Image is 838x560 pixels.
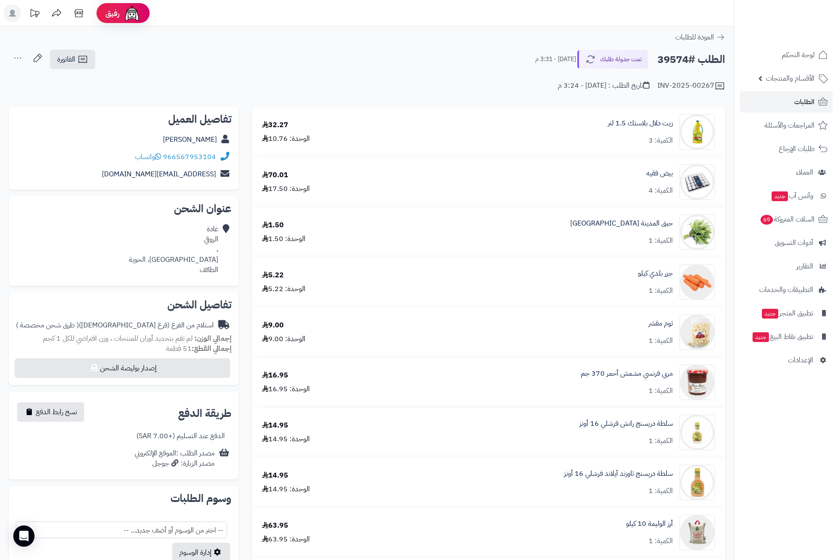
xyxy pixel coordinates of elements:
span: جديد [753,332,769,342]
img: 1665055929-XlxV2PisflmzQ7PlejpdgdcRK0YnAKOSHM1A3Fvs-90x90.jpg [680,415,714,450]
div: الكمية: 1 [649,336,673,346]
div: 14.95 [262,471,288,481]
h2: وسوم الطلبات [16,493,232,504]
img: 1664173815-247df28b-d8de-45f4-8b1b-a52415b22e55-thumbnail-500x500-90x90.png [680,515,714,550]
h2: طريقة الدفع [178,408,232,419]
a: سلطة دريسنج رانش فرشلي 16 أونز [579,419,673,429]
span: لوحة التحكم [782,49,815,61]
span: 69 [761,215,773,225]
span: الفاتورة [57,54,75,65]
strong: إجمالي الوزن: [194,333,232,344]
a: الطلبات [740,91,833,113]
div: 32.27 [262,120,288,130]
a: وآتس آبجديد [740,185,833,206]
div: الكمية: 4 [649,186,673,196]
div: الوحدة: 63.95 [262,534,310,544]
img: 1750784405-WhatsApp%20Image%202025-06-24%20at%207.58.59%20PM-90x90.jpeg [680,164,714,200]
img: ai-face.png [123,4,141,22]
div: الكمية: 1 [649,286,673,296]
img: 1676785731-374375_1-20210714-065406-90x90.png [680,315,714,350]
a: المراجعات والأسئلة [740,115,833,136]
span: وآتس آب [771,190,813,202]
div: الكمية: 3 [649,136,673,146]
button: نسخ رابط الدفع [17,402,84,422]
span: الطلبات [794,96,815,108]
span: التطبيقات والخدمات [759,284,813,296]
a: تطبيق نقاط البيعجديد [740,326,833,347]
a: العملاء [740,162,833,183]
span: السلات المتروكة [760,213,815,226]
a: التقارير [740,256,833,277]
span: طلبات الإرجاع [779,143,815,155]
div: مصدر الزيارة: جوجل [135,459,215,469]
div: 1.50 [262,220,284,230]
a: تحديثات المنصة [23,4,46,24]
a: جزر بلدي كيلو [638,268,673,279]
img: 1665055960-%D8%AA%D9%86%D8%B2%D9%8A%D9%84%20(93)-90x90.jpg [680,465,714,500]
a: 966567953104 [163,152,216,162]
a: أرز الوليمة 10 كيلو [626,519,673,529]
a: بيض فقيه [646,168,673,179]
div: الكمية: 1 [649,436,673,446]
a: الفاتورة [50,50,95,69]
div: غادة الروقي ، [GEOGRAPHIC_DATA]، الحوية الطائف [129,224,218,275]
div: 70.01 [262,170,288,180]
span: نسخ رابط الدفع [36,407,77,417]
div: الوحدة: 5.22 [262,284,305,294]
div: الكمية: 1 [649,386,673,396]
div: الوحدة: 14.95 [262,484,310,494]
div: الدفع عند التسليم (+7.00 SAR) [136,431,225,441]
div: الوحدة: 17.50 [262,184,310,194]
div: الكمية: 1 [649,486,673,496]
span: المراجعات والأسئلة [765,119,815,132]
span: تطبيق نقاط البيع [752,331,813,343]
div: 63.95 [262,521,288,531]
a: سلطة دريسنج ثاوزند آيلاند فرشلي 16 أونز [564,469,673,479]
div: الوحدة: 1.50 [262,234,305,244]
a: مربي فرنسي مشمش أحمر 370 جم [581,369,673,379]
button: إصدار بوليصة الشحن [15,358,230,378]
span: العودة للطلبات [675,32,714,43]
a: تطبيق المتجرجديد [740,303,833,324]
strong: إجمالي القطع: [192,343,232,354]
div: مصدر الطلب :الموقع الإلكتروني [135,448,215,469]
a: السلات المتروكة69 [740,209,833,230]
img: 1675588826-v95DEbj5QfPsKB9cOdkYzPzBbnTxQtpOnXPaWpDx-90x90.jpeg [680,214,714,250]
h2: عنوان الشحن [16,203,232,214]
a: زيت دلال بلاستك 1.5 لتر [608,118,673,128]
span: أدوات التسويق [775,237,813,249]
span: التقارير [796,260,813,272]
a: طلبات الإرجاع [740,138,833,159]
img: logo-2.png [778,23,830,42]
div: الكمية: 1 [649,536,673,546]
span: لم تقم بتحديد أوزان للمنتجات ، وزن افتراضي للكل 1 كجم [43,333,193,344]
a: لوحة التحكم [740,44,833,66]
span: جديد [762,309,778,319]
div: الوحدة: 9.00 [262,334,305,344]
div: الوحدة: 16.95 [262,384,310,394]
span: العملاء [796,166,813,179]
span: الإعدادات [788,354,813,366]
div: الوحدة: 14.95 [262,434,310,444]
img: 4229e10565237361acf5b37cd01f459dce38-90x90.jpg [680,114,714,150]
a: التطبيقات والخدمات [740,279,833,300]
small: 51 قطعة [166,343,232,354]
div: تاريخ الطلب : [DATE] - 3:24 م [558,81,649,91]
small: [DATE] - 3:31 م [535,55,576,64]
span: -- اختر من الوسوم أو أضف جديد... -- [16,521,227,538]
div: 14.95 [262,420,288,431]
span: واتساب [135,152,161,162]
a: حبق المدينة [GEOGRAPHIC_DATA] [570,218,673,229]
div: الوحدة: 10.76 [262,134,310,144]
span: -- اختر من الوسوم أو أضف جديد... -- [16,522,227,539]
div: Open Intercom Messenger [13,525,35,547]
img: 1669293779-107168_1-20201031-201832-90x90.png [680,365,714,400]
button: تمت جدولة طلبك [577,50,648,69]
a: ثوم مقشر [649,319,673,329]
div: INV-2025-00267 [657,81,725,91]
a: الإعدادات [740,350,833,371]
div: 5.22 [262,270,284,280]
div: الكمية: 1 [649,236,673,246]
a: العودة للطلبات [675,32,725,43]
div: 9.00 [262,320,284,331]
